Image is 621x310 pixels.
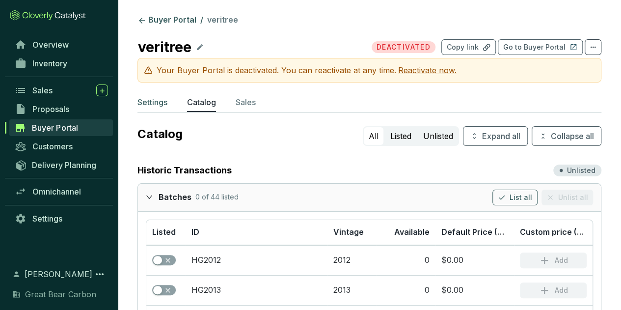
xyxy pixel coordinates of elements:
[532,126,601,146] button: Collapse all
[327,220,377,245] th: Vintage
[333,227,364,237] span: Vintage
[32,40,69,50] span: Overview
[186,275,327,305] td: HG2013
[492,190,538,205] button: List all
[191,285,221,295] a: HG2013
[498,39,583,55] button: Go to Buyer Portal
[157,64,457,76] p: Your Buyer Portal is deactivated. You can reactivate at any time.
[25,268,92,280] span: [PERSON_NAME]
[187,96,216,108] p: Catalog
[510,193,532,202] span: List all
[463,126,528,146] button: Expand all
[364,127,383,145] button: All
[152,227,176,237] span: Listed
[186,245,327,275] td: HG2012
[191,255,221,265] a: HG2012
[135,15,198,27] a: Buyer Portal
[447,42,479,52] p: Copy link
[385,127,416,145] button: Listed
[520,227,597,237] span: Custom price (CAD)
[372,41,435,53] span: DEACTIVATED
[236,96,256,108] p: Sales
[377,220,435,245] th: Available
[441,227,518,237] span: Default Price (CAD)
[441,39,496,55] button: Copy link
[327,275,377,305] td: 2013
[25,288,96,300] span: Great Bear Carbon
[207,15,238,25] span: veritree
[10,55,113,72] a: Inventory
[327,245,377,275] td: 2012
[146,190,159,204] div: expanded
[441,285,508,296] section: $0.00
[10,183,113,200] a: Omnichannel
[137,96,167,108] p: Settings
[159,192,191,203] p: Batches
[482,130,520,142] span: Expand all
[441,255,508,266] section: $0.00
[200,15,203,27] li: /
[186,220,327,245] th: ID
[398,64,457,76] p: Reactivate now.
[394,227,430,237] span: Available
[425,285,430,296] div: 0
[10,101,113,117] a: Proposals
[551,130,594,142] span: Collapse all
[10,36,113,53] a: Overview
[32,123,78,133] span: Buyer Portal
[195,192,239,203] p: 0 of 44 listed
[32,160,96,170] span: Delivery Planning
[32,141,73,151] span: Customers
[32,214,62,224] span: Settings
[10,210,113,227] a: Settings
[418,127,458,145] button: Unlisted
[9,119,113,136] a: Buyer Portal
[10,82,113,99] a: Sales
[137,126,359,142] p: Catalog
[32,187,81,197] span: Omnichannel
[137,164,232,177] a: Historic Transactions
[32,58,67,68] span: Inventory
[10,157,113,173] a: Delivery Planning
[567,166,595,175] p: Unlisted
[32,104,69,114] span: Proposals
[137,36,192,58] p: veritree
[191,227,199,237] span: ID
[32,85,53,95] span: Sales
[10,138,113,155] a: Customers
[503,42,566,52] p: Go to Buyer Portal
[425,255,430,266] div: 0
[146,194,153,200] span: expanded
[146,220,186,245] th: Listed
